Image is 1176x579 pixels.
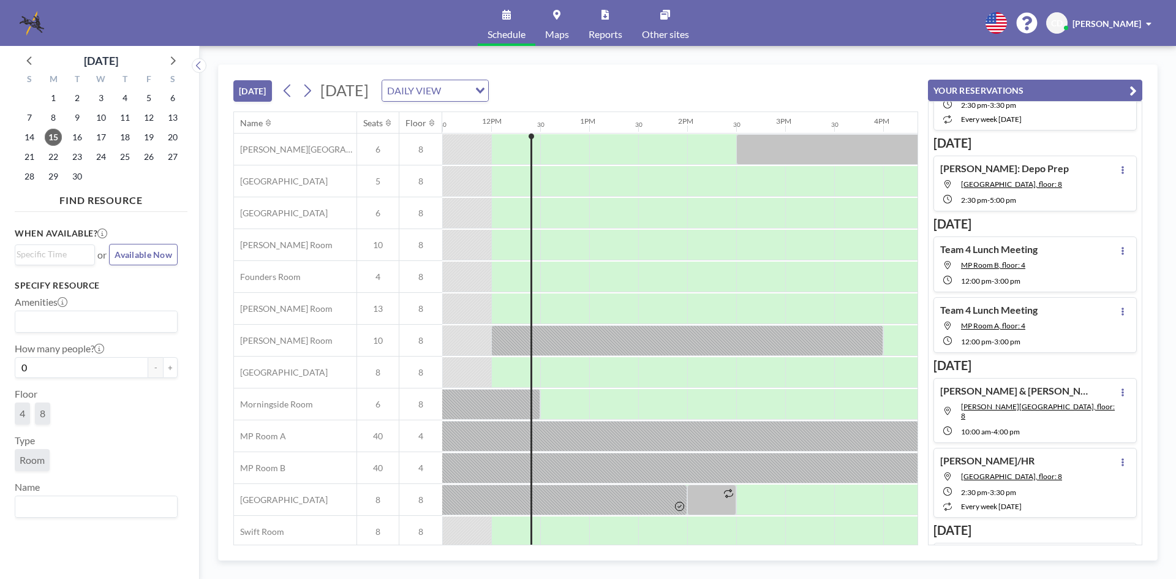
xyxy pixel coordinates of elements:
span: DAILY VIEW [385,83,443,99]
span: 8 [357,526,399,537]
span: MP Room A [234,431,286,442]
h3: [DATE] [933,216,1137,232]
span: Room [20,454,45,466]
div: Search for option [382,80,488,101]
span: [GEOGRAPHIC_DATA] [234,208,328,219]
span: MP Room B, floor: 4 [961,260,1025,270]
span: 6 [357,144,399,155]
span: Monday, September 15, 2025 [45,129,62,146]
span: West End Room, floor: 8 [961,180,1062,189]
span: Thursday, September 18, 2025 [116,129,134,146]
span: Tuesday, September 30, 2025 [69,168,86,185]
span: 8 [399,240,442,251]
span: Available Now [115,249,172,260]
input: Search for option [17,314,170,330]
span: 4 [399,463,442,474]
span: 12:00 PM [961,337,992,346]
span: 8 [399,303,442,314]
label: Floor [15,388,37,400]
span: Tuesday, September 16, 2025 [69,129,86,146]
input: Search for option [445,83,468,99]
span: Sunday, September 21, 2025 [21,148,38,165]
span: Sunday, September 28, 2025 [21,168,38,185]
span: - [987,195,990,205]
span: [PERSON_NAME] Room [234,240,333,251]
span: [GEOGRAPHIC_DATA] [234,176,328,187]
button: YOUR RESERVATIONS [928,80,1142,101]
span: Friday, September 26, 2025 [140,148,157,165]
div: Search for option [15,311,177,332]
span: Saturday, September 27, 2025 [164,148,181,165]
div: W [89,72,113,88]
span: Saturday, September 20, 2025 [164,129,181,146]
button: + [163,357,178,378]
div: S [18,72,42,88]
span: Monday, September 8, 2025 [45,109,62,126]
span: 8 [399,526,442,537]
h3: Specify resource [15,280,178,291]
span: [GEOGRAPHIC_DATA] [234,367,328,378]
div: 4PM [874,116,889,126]
h4: [PERSON_NAME]/HR [940,455,1035,467]
span: Reports [589,29,622,39]
span: Friday, September 12, 2025 [140,109,157,126]
span: - [992,276,994,286]
span: 4 [399,431,442,442]
span: Tuesday, September 9, 2025 [69,109,86,126]
div: 1PM [580,116,595,126]
div: M [42,72,66,88]
span: Ansley Room, floor: 8 [961,402,1115,420]
span: Sunday, September 7, 2025 [21,109,38,126]
span: 3:30 PM [990,100,1016,110]
span: 3:00 PM [994,276,1020,286]
span: [DATE] [320,81,369,99]
h4: [PERSON_NAME]: Depo Prep [940,162,1069,175]
h3: [DATE] [933,523,1137,538]
span: Maps [545,29,569,39]
div: Search for option [15,245,94,263]
span: 10:00 AM [961,427,991,436]
div: Seats [363,118,383,129]
h4: [PERSON_NAME] & [PERSON_NAME]: [PERSON_NAME] Depo Prep [940,385,1093,397]
span: - [992,337,994,346]
label: Amenities [15,296,67,308]
span: 10 [357,240,399,251]
span: [PERSON_NAME] [1072,18,1141,29]
div: Name [240,118,263,129]
span: Schedule [488,29,526,39]
span: 8 [399,494,442,505]
span: - [987,100,990,110]
h4: Team 4 Lunch Meeting [940,243,1038,255]
span: 3:30 PM [990,488,1016,497]
span: Wednesday, September 3, 2025 [92,89,110,107]
span: Monday, September 1, 2025 [45,89,62,107]
div: 3PM [776,116,791,126]
span: every week [DATE] [961,502,1022,511]
span: 8 [399,399,442,410]
button: Available Now [109,244,178,265]
span: 4:00 PM [993,427,1020,436]
div: 12PM [482,116,502,126]
input: Search for option [17,248,88,261]
span: Tuesday, September 23, 2025 [69,148,86,165]
div: [DATE] [84,52,118,69]
span: 4 [20,407,25,420]
input: Search for option [17,499,170,515]
h4: Team 4 Lunch Meeting [940,304,1038,316]
img: organization-logo [20,11,44,36]
span: 10 [357,335,399,346]
span: Swift Room [234,526,284,537]
div: 30 [537,121,545,129]
span: 6 [357,208,399,219]
span: 2:30 PM [961,488,987,497]
span: Other sites [642,29,689,39]
div: T [66,72,89,88]
span: 6 [357,399,399,410]
span: 8 [399,208,442,219]
span: or [97,249,107,261]
h3: [DATE] [933,135,1137,151]
div: 30 [733,121,741,129]
span: MP Room A, floor: 4 [961,321,1025,330]
span: CD [1051,18,1063,29]
span: 8 [399,271,442,282]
